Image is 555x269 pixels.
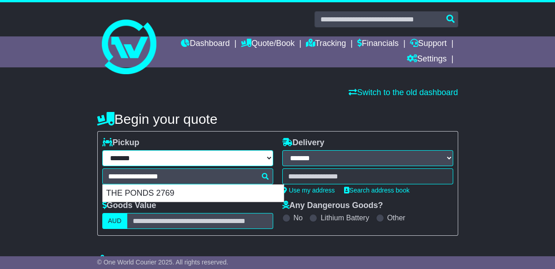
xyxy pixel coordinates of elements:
[357,36,399,52] a: Financials
[294,213,303,222] label: No
[102,201,156,211] label: Goods Value
[241,36,295,52] a: Quote/Book
[282,201,383,211] label: Any Dangerous Goods?
[387,213,405,222] label: Other
[410,36,447,52] a: Support
[344,187,410,194] a: Search address book
[102,168,273,184] typeahead: Please provide city
[97,259,229,266] span: © One World Courier 2025. All rights reserved.
[282,138,325,148] label: Delivery
[407,52,447,67] a: Settings
[282,187,335,194] a: Use my address
[349,88,458,97] a: Switch to the old dashboard
[320,213,369,222] label: Lithium Battery
[306,36,346,52] a: Tracking
[97,112,458,127] h4: Begin your quote
[181,36,230,52] a: Dashboard
[103,185,284,202] div: THE PONDS 2769
[102,213,128,229] label: AUD
[102,138,140,148] label: Pickup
